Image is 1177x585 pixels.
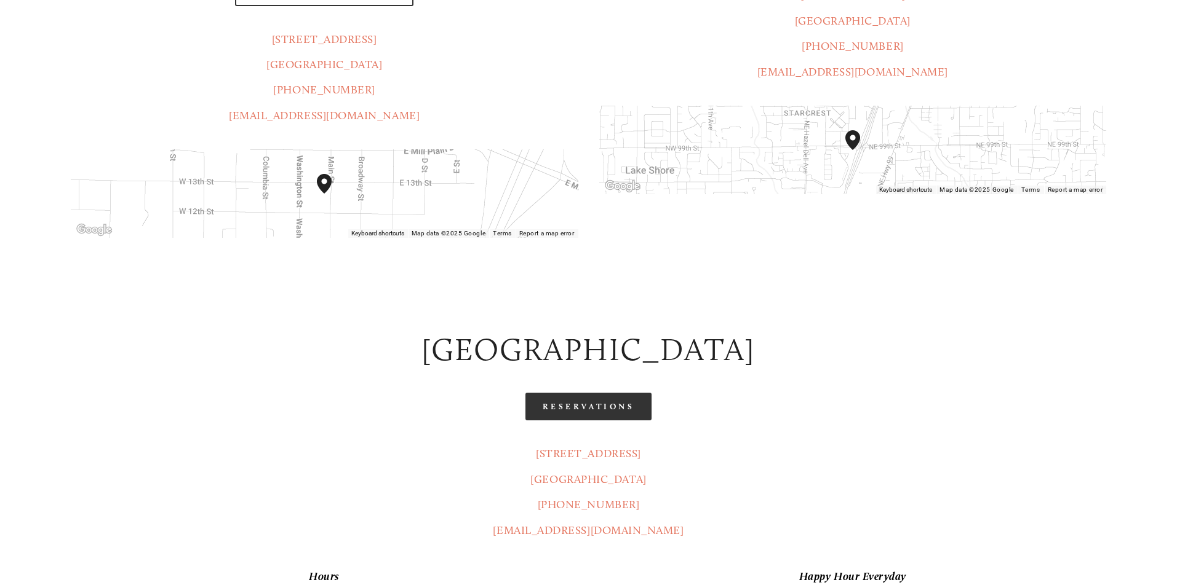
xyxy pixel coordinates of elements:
[845,130,875,170] div: Amaro's Table 816 Northeast 98th Circle Vancouver, WA, 98665, United States
[602,178,643,194] a: Open this area in Google Maps (opens a new window)
[412,230,485,237] span: Map data ©2025 Google
[493,230,512,237] a: Terms
[519,230,575,237] a: Report a map error
[351,229,404,238] button: Keyboard shortcuts
[879,186,932,194] button: Keyboard shortcuts
[1021,186,1040,193] a: Terms
[538,498,640,511] a: [PHONE_NUMBER]
[525,393,652,420] a: Reservations
[309,570,340,583] em: Hours
[74,222,114,238] img: Google
[530,447,646,485] a: [STREET_ADDRESS][GEOGRAPHIC_DATA]
[799,570,906,583] em: Happy Hour Everyday
[317,174,346,213] div: Amaro's Table 1220 Main Street vancouver, United States
[229,109,420,122] a: [EMAIL_ADDRESS][DOMAIN_NAME]
[602,178,643,194] img: Google
[74,222,114,238] a: Open this area in Google Maps (opens a new window)
[493,524,684,537] a: [EMAIL_ADDRESS][DOMAIN_NAME]
[71,328,1106,372] h2: [GEOGRAPHIC_DATA]
[940,186,1013,193] span: Map data ©2025 Google
[1048,186,1103,193] a: Report a map error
